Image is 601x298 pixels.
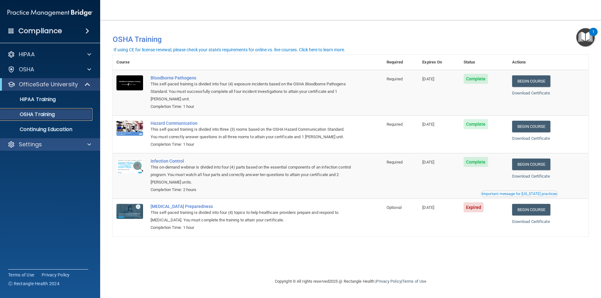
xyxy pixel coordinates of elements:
span: Required [387,122,403,127]
a: Begin Course [512,75,550,87]
a: Download Certificate [512,91,550,95]
p: OSHA [19,66,34,73]
div: Important message for [US_STATE] practices [482,192,557,196]
p: Settings [19,141,42,148]
div: This on-demand webinar is divided into four (4) parts based on the essential components of an inf... [151,164,352,186]
span: Required [387,160,403,164]
div: Completion Time: 2 hours [151,186,352,194]
div: Copyright © All rights reserved 2025 @ Rectangle Health | | [236,271,465,291]
a: Privacy Policy [42,272,70,278]
span: Expired [464,202,484,212]
a: Begin Course [512,159,550,170]
div: Completion Time: 1 hour [151,224,352,231]
span: Optional [387,205,402,210]
div: 1 [592,32,594,40]
a: Bloodborne Pathogens [151,75,352,80]
a: Download Certificate [512,136,550,141]
p: Continuing Education [4,126,90,133]
h4: Compliance [18,27,62,35]
a: Download Certificate [512,174,550,179]
p: OSHA Training [4,111,55,118]
div: This self-paced training is divided into three (3) rooms based on the OSHA Hazard Communication S... [151,126,352,141]
img: PMB logo [8,7,93,19]
a: Begin Course [512,121,550,132]
th: Status [460,55,508,70]
a: Download Certificate [512,219,550,224]
th: Actions [508,55,588,70]
a: HIPAA [8,51,91,58]
button: Read this if you are a dental practitioner in the state of CA [481,191,558,197]
a: Terms of Use [8,272,34,278]
a: OfficeSafe University [8,81,91,88]
button: If using CE for license renewal, please check your state's requirements for online vs. live cours... [113,47,346,53]
span: Ⓒ Rectangle Health 2024 [8,280,59,287]
h4: OSHA Training [113,35,588,44]
a: Begin Course [512,204,550,215]
div: Completion Time: 1 hour [151,103,352,110]
a: Settings [8,141,91,148]
div: If using CE for license renewal, please check your state's requirements for online vs. live cours... [114,48,345,52]
p: HIPAA [19,51,35,58]
div: Completion Time: 1 hour [151,141,352,148]
span: [DATE] [422,122,434,127]
span: Complete [464,74,488,84]
span: [DATE] [422,160,434,164]
th: Expires On [419,55,460,70]
a: Privacy Policy [376,279,401,284]
div: This self-paced training is divided into four (4) topics to help healthcare providers prepare and... [151,209,352,224]
span: Complete [464,157,488,167]
th: Course [113,55,147,70]
a: Terms of Use [402,279,426,284]
a: Hazard Communication [151,121,352,126]
span: Complete [464,119,488,129]
iframe: Drift Widget Chat Controller [570,255,593,279]
span: [DATE] [422,77,434,81]
a: [MEDICAL_DATA] Preparedness [151,204,352,209]
th: Required [383,55,419,70]
div: This self-paced training is divided into four (4) exposure incidents based on the OSHA Bloodborne... [151,80,352,103]
p: OfficeSafe University [19,81,78,88]
a: OSHA [8,66,91,73]
span: Required [387,77,403,81]
a: Infection Control [151,159,352,164]
span: [DATE] [422,205,434,210]
button: Open Resource Center, 1 new notification [576,28,595,47]
p: HIPAA Training [4,96,56,103]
